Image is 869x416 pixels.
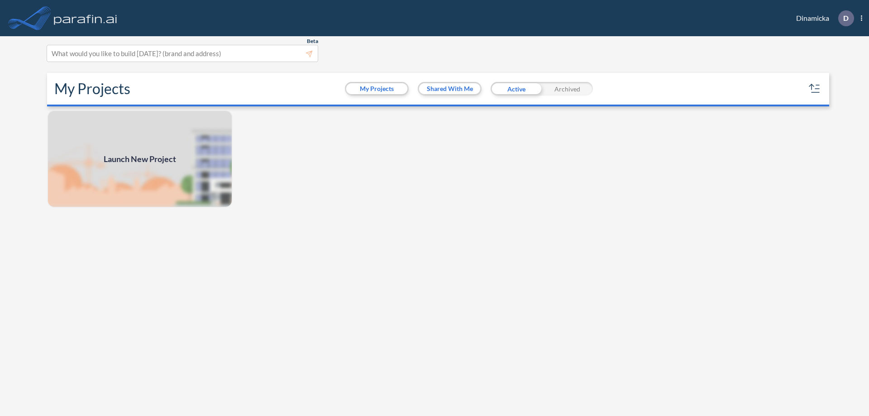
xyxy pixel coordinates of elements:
[843,14,849,22] p: D
[47,110,233,208] a: Launch New Project
[52,9,119,27] img: logo
[783,10,862,26] div: Dinamicka
[54,80,130,97] h2: My Projects
[47,110,233,208] img: add
[491,82,542,96] div: Active
[807,81,822,96] button: sort
[419,83,480,94] button: Shared With Me
[307,38,318,45] span: Beta
[542,82,593,96] div: Archived
[104,153,176,165] span: Launch New Project
[346,83,407,94] button: My Projects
